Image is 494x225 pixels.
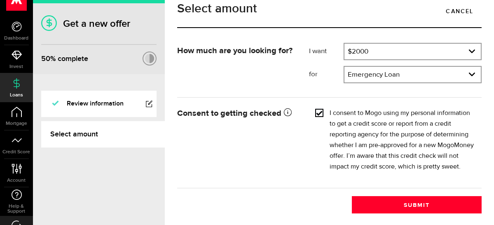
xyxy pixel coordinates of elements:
[7,3,31,28] button: Open LiveChat chat widget
[41,54,50,63] span: 50
[177,109,292,117] strong: Consent to getting checked
[177,2,482,15] h1: Select amount
[309,70,344,80] label: for
[352,196,482,213] button: Submit
[344,44,481,59] a: expand select
[41,91,157,117] a: Review information
[41,121,165,148] a: Select amount
[41,18,157,30] h1: Get a new offer
[315,108,323,116] input: I consent to Mogo using my personal information to get a credit score or report from a credit rep...
[41,52,88,66] div: % complete
[438,2,482,20] a: Cancel
[344,67,481,82] a: expand select
[309,47,344,56] label: I want
[177,47,293,55] strong: How much are you looking for?
[330,108,475,172] label: I consent to Mogo using my personal information to get a credit score or report from a credit rep...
